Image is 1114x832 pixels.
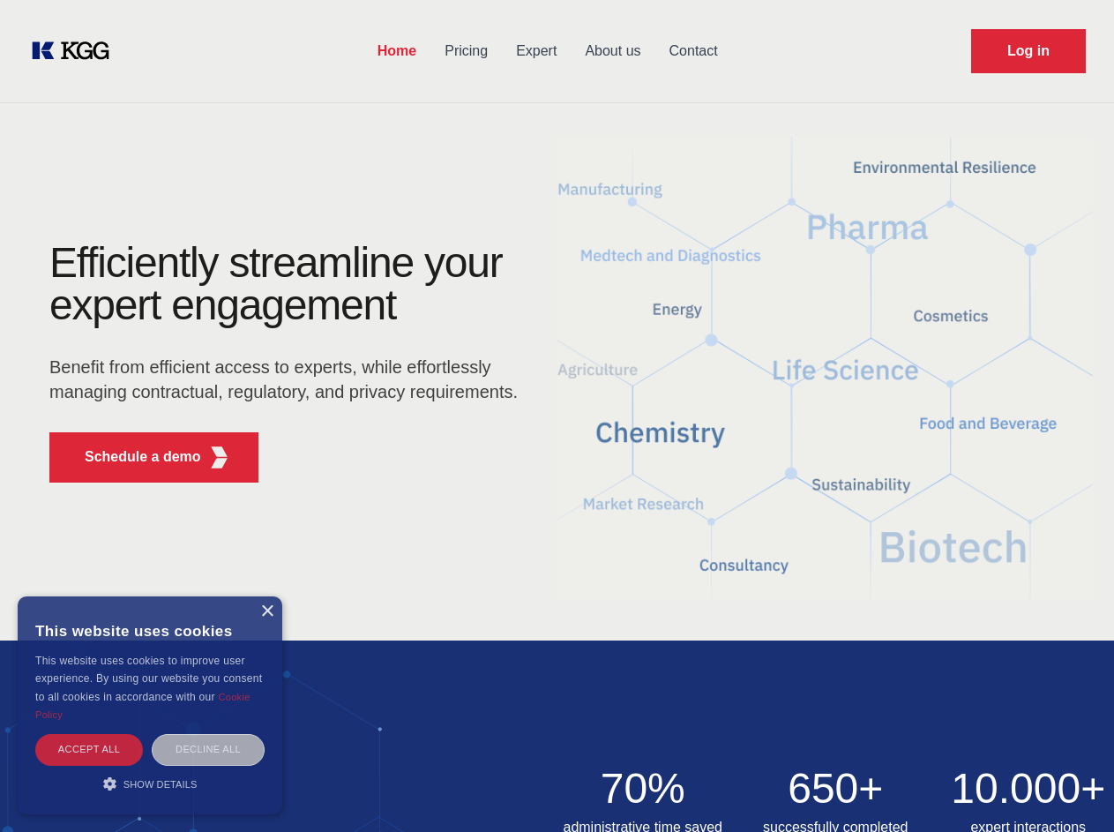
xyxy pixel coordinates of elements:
h2: 650+ [750,768,922,810]
a: Request Demo [971,29,1086,73]
h1: Efficiently streamline your expert engagement [49,242,529,326]
div: Close [260,605,273,618]
div: Show details [35,775,265,792]
a: Home [363,28,430,74]
a: Cookie Policy [35,692,250,720]
div: Decline all [152,734,265,765]
a: Expert [502,28,571,74]
a: Contact [655,28,732,74]
button: Schedule a demoKGG Fifth Element RED [49,432,258,483]
p: Benefit from efficient access to experts, while effortlessly managing contractual, regulatory, an... [49,355,529,404]
h2: 70% [557,768,729,810]
p: Schedule a demo [85,446,201,468]
a: Pricing [430,28,502,74]
img: KGG Fifth Element RED [557,115,1094,623]
a: KOL Knowledge Platform: Talk to Key External Experts (KEE) [28,37,123,65]
span: Show details [123,779,198,790]
span: This website uses cookies to improve user experience. By using our website you consent to all coo... [35,655,262,703]
div: This website uses cookies [35,610,265,652]
a: About us [571,28,654,74]
img: KGG Fifth Element RED [208,446,230,468]
div: Accept all [35,734,143,765]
